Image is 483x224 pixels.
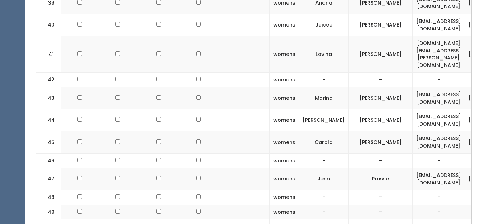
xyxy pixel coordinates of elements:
[270,168,299,190] td: womens
[349,168,413,190] td: Prusse
[349,73,413,87] td: -
[413,36,465,73] td: [DOMAIN_NAME][EMAIL_ADDRESS][PERSON_NAME][DOMAIN_NAME]
[413,168,465,190] td: [EMAIL_ADDRESS][DOMAIN_NAME]
[413,190,465,205] td: -
[36,14,61,36] td: 40
[413,109,465,131] td: [EMAIL_ADDRESS][DOMAIN_NAME]
[413,153,465,168] td: -
[349,153,413,168] td: -
[36,205,61,219] td: 49
[413,87,465,109] td: [EMAIL_ADDRESS][DOMAIN_NAME]
[36,190,61,205] td: 48
[36,73,61,87] td: 42
[299,168,349,190] td: Jenn
[299,109,349,131] td: [PERSON_NAME]
[349,190,413,205] td: -
[270,131,299,153] td: womens
[349,36,413,73] td: [PERSON_NAME]
[299,205,349,219] td: -
[36,87,61,109] td: 43
[299,153,349,168] td: -
[413,205,465,219] td: -
[299,14,349,36] td: Jaicee
[36,168,61,190] td: 47
[299,131,349,153] td: Carola
[413,14,465,36] td: [EMAIL_ADDRESS][DOMAIN_NAME]
[299,73,349,87] td: -
[270,205,299,219] td: womens
[299,36,349,73] td: Lovina
[270,87,299,109] td: womens
[349,14,413,36] td: [PERSON_NAME]
[299,190,349,205] td: -
[270,190,299,205] td: womens
[36,36,61,73] td: 41
[270,14,299,36] td: womens
[349,131,413,153] td: [PERSON_NAME]
[270,153,299,168] td: womens
[349,87,413,109] td: [PERSON_NAME]
[270,73,299,87] td: womens
[270,36,299,73] td: womens
[299,87,349,109] td: Marina
[349,109,413,131] td: [PERSON_NAME]
[36,131,61,153] td: 45
[413,131,465,153] td: [EMAIL_ADDRESS][DOMAIN_NAME]
[270,109,299,131] td: womens
[36,109,61,131] td: 44
[36,153,61,168] td: 46
[349,205,413,219] td: -
[413,73,465,87] td: -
